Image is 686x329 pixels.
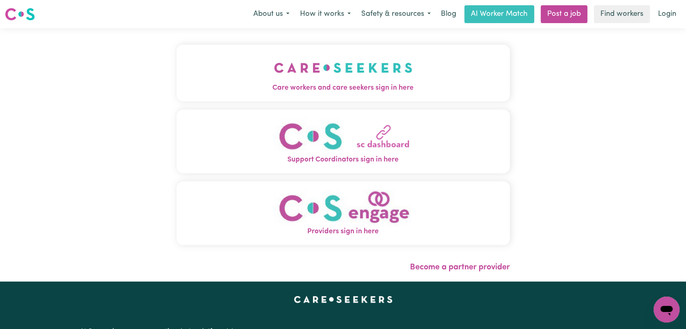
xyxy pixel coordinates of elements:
[464,5,534,23] a: AI Worker Match
[295,6,356,23] button: How it works
[177,226,510,237] span: Providers sign in here
[177,45,510,101] button: Care workers and care seekers sign in here
[177,155,510,165] span: Support Coordinators sign in here
[410,263,510,271] a: Become a partner provider
[177,181,510,245] button: Providers sign in here
[654,297,680,323] iframe: Button to launch messaging window
[5,7,35,22] img: Careseekers logo
[177,83,510,93] span: Care workers and care seekers sign in here
[594,5,650,23] a: Find workers
[356,6,436,23] button: Safety & resources
[653,5,681,23] a: Login
[248,6,295,23] button: About us
[177,110,510,173] button: Support Coordinators sign in here
[541,5,587,23] a: Post a job
[436,5,461,23] a: Blog
[5,5,35,24] a: Careseekers logo
[294,296,393,303] a: Careseekers home page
